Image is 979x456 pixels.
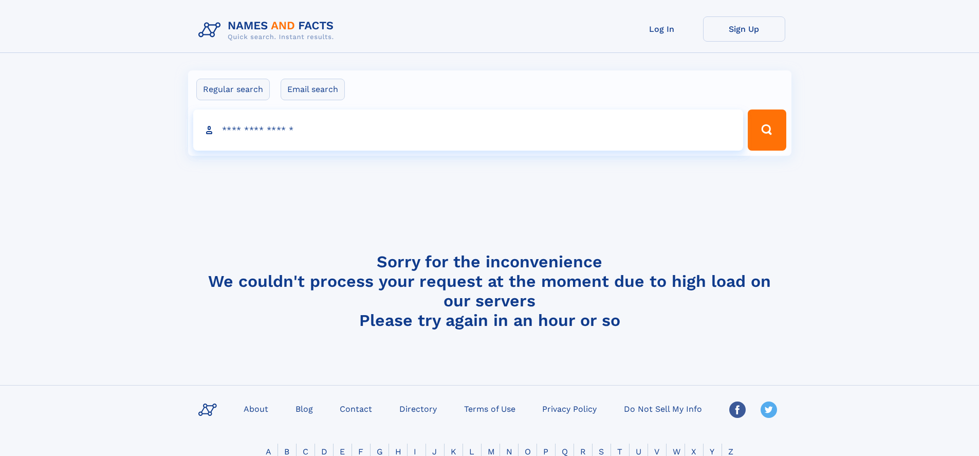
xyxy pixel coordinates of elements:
a: Directory [395,401,441,416]
button: Search Button [748,110,786,151]
label: Email search [281,79,345,100]
a: Blog [291,401,317,416]
a: Terms of Use [460,401,520,416]
img: Facebook [729,402,746,418]
a: About [239,401,272,416]
label: Regular search [196,79,270,100]
a: Privacy Policy [538,401,601,416]
a: Contact [336,401,376,416]
a: Log In [621,16,703,42]
img: Twitter [761,402,777,418]
a: Do Not Sell My Info [620,401,706,416]
a: Sign Up [703,16,785,42]
img: Logo Names and Facts [194,16,342,44]
h4: Sorry for the inconvenience We couldn't process your request at the moment due to high load on ou... [194,252,785,330]
input: search input [193,110,744,151]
